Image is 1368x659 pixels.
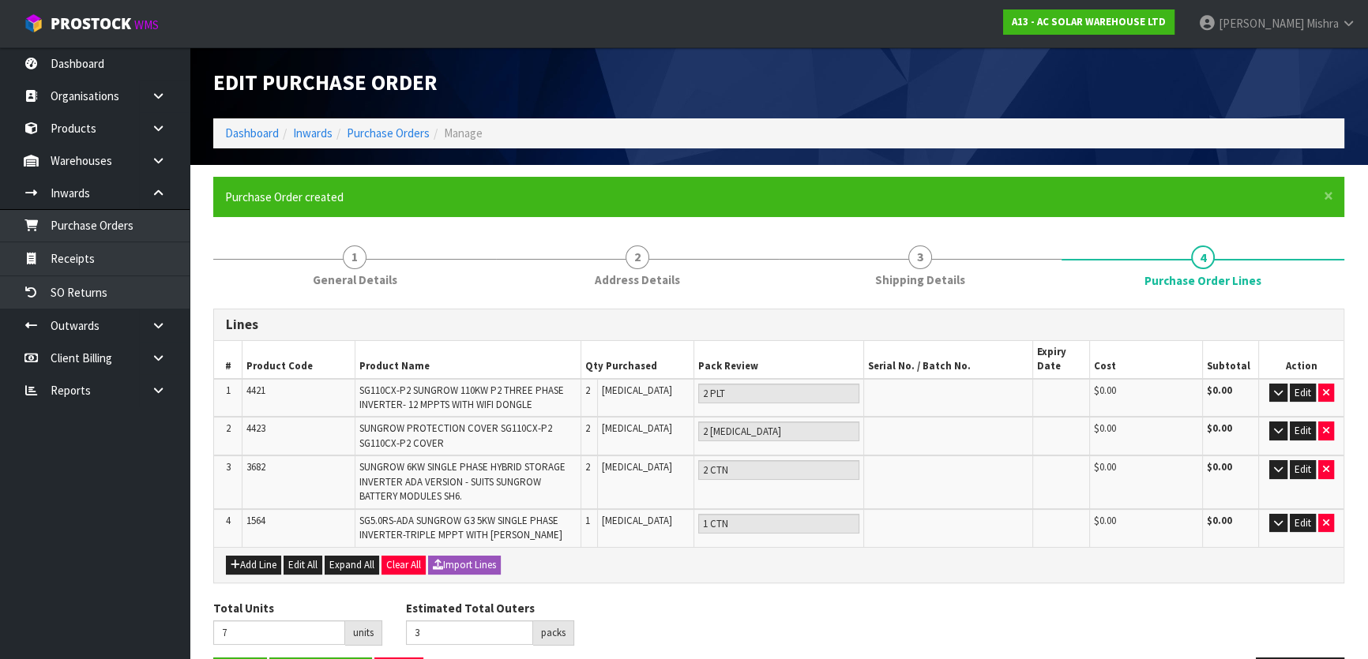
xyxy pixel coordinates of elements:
[406,600,535,616] label: Estimated Total Outers
[242,341,355,379] th: Product Code
[1207,514,1232,527] strong: $0.00
[359,460,566,503] span: SUNGROW 6KW SINGLE PHASE HYBRID STORAGE INVERTER ADA VERSION - SUITS SUNGROW BATTERY MODULES SH6.
[1207,421,1232,435] strong: $0.00
[1207,384,1232,397] strong: $0.00
[226,460,231,474] span: 3
[581,341,694,379] th: Qty Purchased
[602,460,672,474] span: [MEDICAL_DATA]
[293,125,333,140] a: Inwards
[1306,16,1339,31] span: Mishra
[585,514,590,527] span: 1
[225,125,279,140] a: Dashboard
[1290,384,1316,403] button: Edit
[51,13,131,34] span: ProStock
[1290,460,1316,479] button: Edit
[1003,9,1174,35] a: A13 - AC SOLAR WAREHOUSE LTD
[329,558,374,571] span: Expand All
[359,514,562,541] span: SG5.0RS-ADA SUNGROW G3 5KW SINGLE PHASE INVERTER-TRIPLE MPPT WITH [PERSON_NAME]
[226,421,231,435] span: 2
[698,460,859,480] input: Pack Review
[284,556,322,575] button: Edit All
[533,620,574,646] div: packs
[213,69,438,96] span: Edit Purchase Order
[694,341,864,379] th: Pack Review
[343,245,366,269] span: 1
[626,245,649,269] span: 2
[1094,421,1116,435] span: $0.00
[345,620,382,646] div: units
[602,514,672,527] span: [MEDICAL_DATA]
[1094,384,1116,397] span: $0.00
[359,421,552,449] span: SUNGROW PROTECTION COVER SG110CX-P2 SG110CX-P2 COVER
[1290,421,1316,440] button: Edit
[698,421,859,441] input: Pack Review
[134,17,159,32] small: WMS
[1290,514,1316,533] button: Edit
[325,556,379,575] button: Expand All
[246,460,265,474] span: 3682
[875,271,965,288] span: Shipping Details
[585,460,590,474] span: 2
[226,556,281,575] button: Add Line
[1324,185,1333,207] span: ×
[1033,341,1090,379] th: Expiry Date
[1089,341,1202,379] th: Cost
[359,384,564,411] span: SG110CX-P2 SUNGROW 110KW P2 THREE PHASE INVERTER- 12 MPPTS WITH WIFI DONGLE
[602,384,672,397] span: [MEDICAL_DATA]
[1191,245,1215,269] span: 4
[246,421,265,435] span: 4423
[226,384,231,397] span: 1
[406,620,534,645] input: Estimated Total Outers
[595,271,680,288] span: Address Details
[347,125,430,140] a: Purchase Orders
[225,189,344,204] span: Purchase Order created
[698,514,859,534] input: Pack Review
[226,317,1332,332] h3: Lines
[381,556,426,575] button: Clear All
[24,13,43,33] img: cube-alt.png
[213,620,345,645] input: Total Units
[213,600,274,616] label: Total Units
[428,556,501,575] button: Import Lines
[863,341,1033,379] th: Serial No. / Batch No.
[246,514,265,527] span: 1564
[585,384,590,397] span: 2
[1259,341,1344,379] th: Action
[602,421,672,435] span: [MEDICAL_DATA]
[246,384,265,397] span: 4421
[585,421,590,435] span: 2
[1094,514,1116,527] span: $0.00
[1207,460,1232,474] strong: $0.00
[313,271,397,288] span: General Details
[1202,341,1259,379] th: Subtotal
[1219,16,1304,31] span: [PERSON_NAME]
[214,341,242,379] th: #
[1144,272,1261,289] span: Purchase Order Lines
[1094,460,1116,474] span: $0.00
[1012,15,1166,28] strong: A13 - AC SOLAR WAREHOUSE LTD
[226,514,231,527] span: 4
[355,341,581,379] th: Product Name
[698,384,859,403] input: Pack Review
[444,125,483,140] span: Manage
[908,245,932,269] span: 3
